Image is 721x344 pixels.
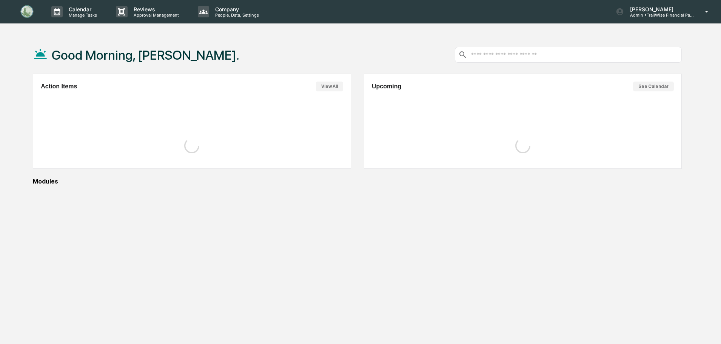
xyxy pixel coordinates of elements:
p: [PERSON_NAME] [624,6,694,12]
p: Reviews [128,6,183,12]
p: Admin • TrailWise Financial Partners [624,12,694,18]
img: logo [18,4,36,19]
h2: Action Items [41,83,77,90]
h1: Good Morning, [PERSON_NAME]. [52,48,239,63]
button: View All [316,82,343,91]
p: People, Data, Settings [209,12,263,18]
div: Modules [33,178,682,185]
p: Manage Tasks [63,12,101,18]
p: Calendar [63,6,101,12]
p: Company [209,6,263,12]
p: Approval Management [128,12,183,18]
button: See Calendar [633,82,674,91]
h2: Upcoming [372,83,401,90]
